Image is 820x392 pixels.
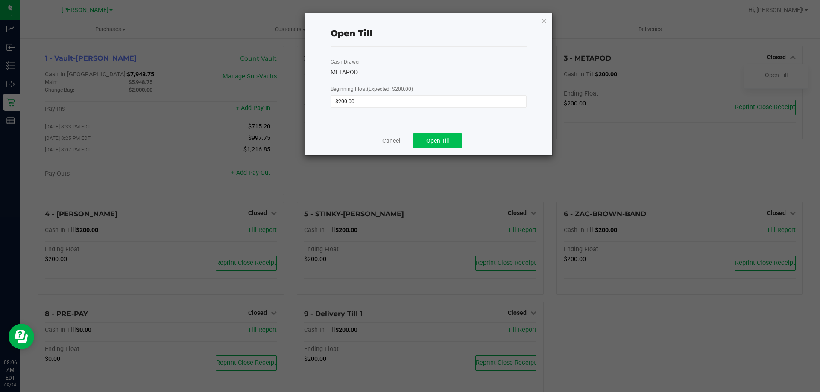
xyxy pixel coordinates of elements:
[413,133,462,148] button: Open Till
[331,58,360,66] label: Cash Drawer
[9,324,34,349] iframe: Resource center
[331,68,527,77] div: METAPOD
[426,137,449,144] span: Open Till
[367,86,413,92] span: (Expected: $200.00)
[382,136,400,145] a: Cancel
[331,27,372,40] div: Open Till
[331,86,413,92] span: Beginning Float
